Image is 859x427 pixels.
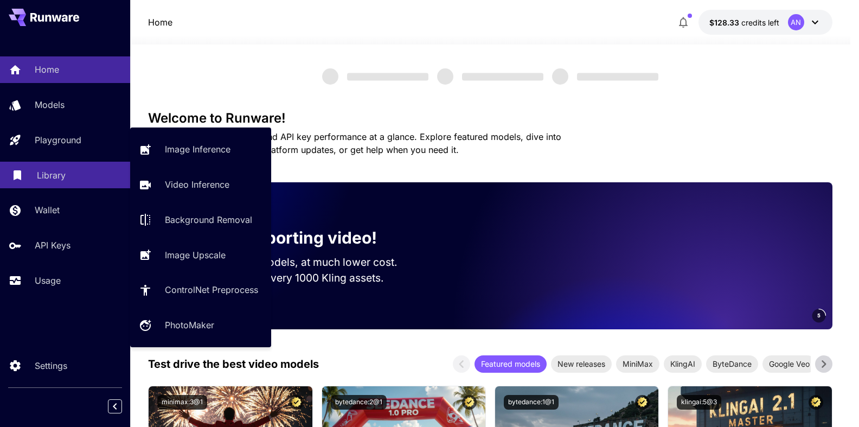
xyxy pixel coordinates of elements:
[289,395,304,410] button: Certified Model – Vetted for best performance and includes a commercial license.
[165,248,226,262] p: Image Upscale
[130,241,271,268] a: Image Upscale
[504,395,559,410] button: bytedance:1@1
[809,395,823,410] button: Certified Model – Vetted for best performance and includes a commercial license.
[35,359,67,372] p: Settings
[165,254,418,270] p: Run the best video models, at much lower cost.
[35,203,60,216] p: Wallet
[148,16,172,29] p: Home
[462,395,477,410] button: Certified Model – Vetted for best performance and includes a commercial license.
[475,358,547,369] span: Featured models
[130,171,271,198] a: Video Inference
[35,98,65,111] p: Models
[664,358,702,369] span: KlingAI
[788,14,804,30] div: AN
[706,358,758,369] span: ByteDance
[165,283,258,296] p: ControlNet Preprocess
[709,17,779,28] div: $128.32714
[148,356,319,372] p: Test drive the best video models
[130,312,271,339] a: PhotoMaker
[551,358,612,369] span: New releases
[165,143,230,156] p: Image Inference
[165,270,418,286] p: Save up to $500 for every 1000 Kling assets.
[148,111,832,126] h3: Welcome to Runware!
[116,397,130,416] div: Collapse sidebar
[165,178,229,191] p: Video Inference
[148,131,561,155] span: Check out your usage stats and API key performance at a glance. Explore featured models, dive int...
[331,395,387,410] button: bytedance:2@1
[709,18,741,27] span: $128.33
[35,133,81,146] p: Playground
[616,358,659,369] span: MiniMax
[741,18,779,27] span: credits left
[165,318,214,332] p: PhotoMaker
[165,213,252,226] p: Background Removal
[817,311,820,320] span: 5
[148,16,172,29] nav: breadcrumb
[35,63,59,76] p: Home
[698,10,832,35] button: $128.32714
[762,358,816,369] span: Google Veo
[130,207,271,233] a: Background Removal
[37,169,66,182] p: Library
[35,239,70,252] p: API Keys
[35,274,61,287] p: Usage
[677,395,721,410] button: klingai:5@3
[157,395,207,410] button: minimax:3@1
[635,395,650,410] button: Certified Model – Vetted for best performance and includes a commercial license.
[108,399,122,413] button: Collapse sidebar
[130,277,271,303] a: ControlNet Preprocess
[196,226,377,250] p: Now supporting video!
[130,136,271,163] a: Image Inference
